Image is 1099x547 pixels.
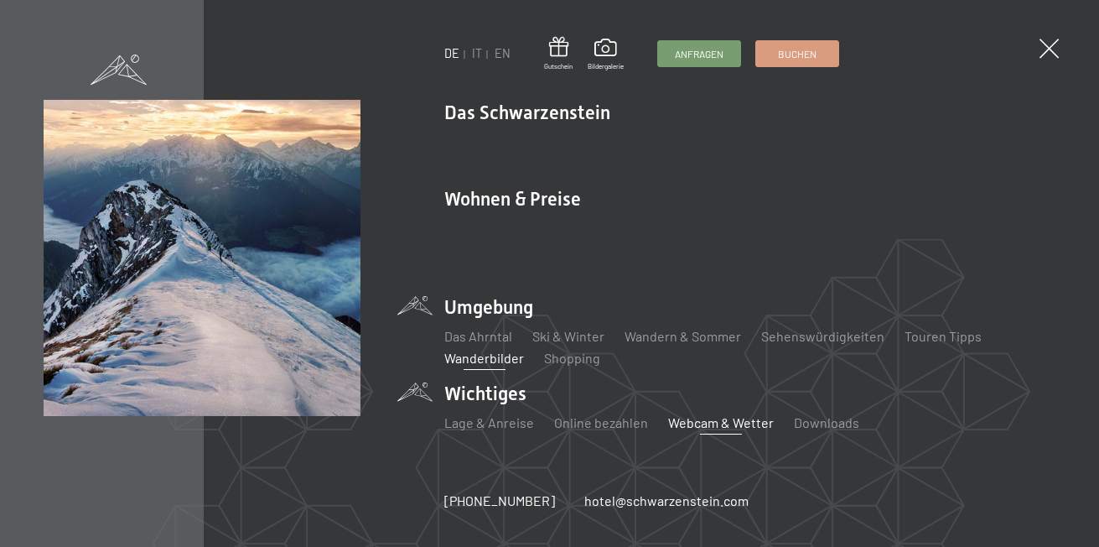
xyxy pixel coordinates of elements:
a: Das Ahrntal [444,328,512,344]
a: Touren Tipps [905,328,982,344]
a: Lage & Anreise [444,414,534,430]
span: Gutschein [544,62,573,71]
a: IT [472,46,482,60]
a: Downloads [794,414,859,430]
span: [PHONE_NUMBER] [444,492,555,508]
a: Sehenswürdigkeiten [761,328,884,344]
a: Anfragen [658,41,740,66]
span: Anfragen [675,47,723,61]
a: Buchen [756,41,838,66]
a: Ski & Winter [532,328,604,344]
span: Bildergalerie [588,62,624,71]
a: [PHONE_NUMBER] [444,492,555,510]
a: DE [444,46,459,60]
a: Wandern & Sommer [625,328,741,344]
a: Gutschein [544,37,573,71]
a: EN [495,46,511,60]
span: Buchen [778,47,816,61]
a: Bildergalerie [588,39,624,70]
a: Online bezahlen [554,414,648,430]
a: Shopping [544,350,600,366]
a: Wanderbilder [444,350,524,366]
a: Webcam & Wetter [668,414,774,430]
a: hotel@schwarzenstein.com [584,492,749,510]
